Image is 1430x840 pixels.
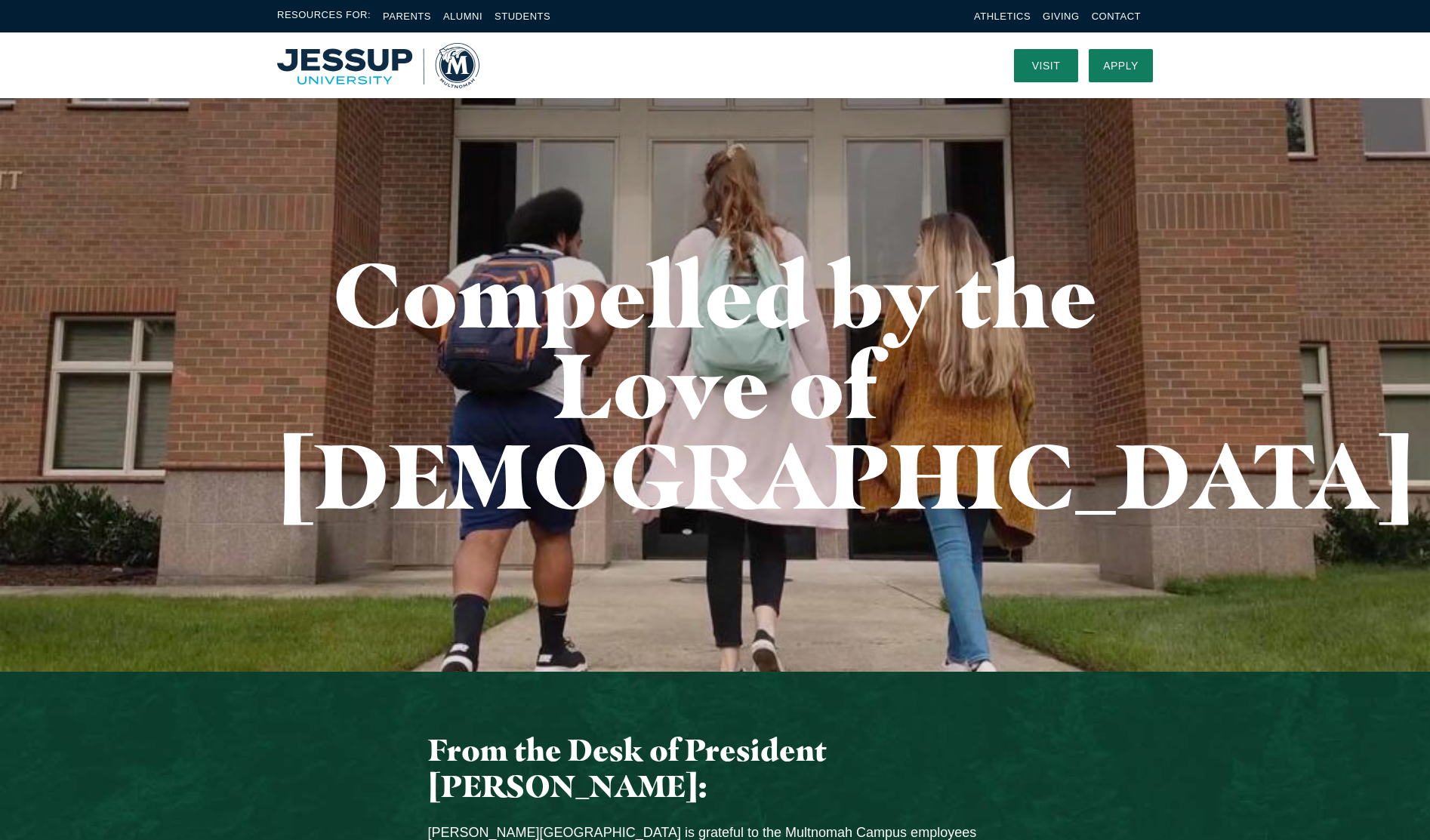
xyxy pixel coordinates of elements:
[277,249,1153,521] h1: Compelled by the Love of [DEMOGRAPHIC_DATA]
[383,11,431,22] a: Parents
[428,731,827,805] span: From the Desk of President [PERSON_NAME]:
[277,43,479,88] a: Home
[1014,49,1078,82] a: Visit
[443,11,482,22] a: Alumni
[495,11,550,22] a: Students
[1089,49,1153,82] a: Apply
[1092,11,1141,22] a: Contact
[277,43,479,88] img: Multnomah University Logo
[1043,11,1080,22] a: Giving
[974,11,1031,22] a: Athletics
[277,8,371,25] span: Resources For:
